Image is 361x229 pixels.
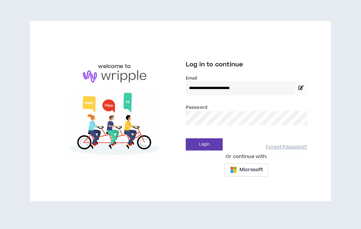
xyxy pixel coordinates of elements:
[225,163,268,176] button: Microsoft
[221,153,272,160] span: Or continue with:
[54,89,175,160] img: Welcome to Wripple
[186,75,307,81] label: Email
[186,138,223,150] button: Login
[186,104,207,110] label: Password
[239,166,263,173] span: Microsoft
[83,70,146,83] img: logo-brand.png
[98,62,131,70] h6: welcome to
[266,144,307,150] a: Forgot Password?
[186,60,243,69] span: Log in to continue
